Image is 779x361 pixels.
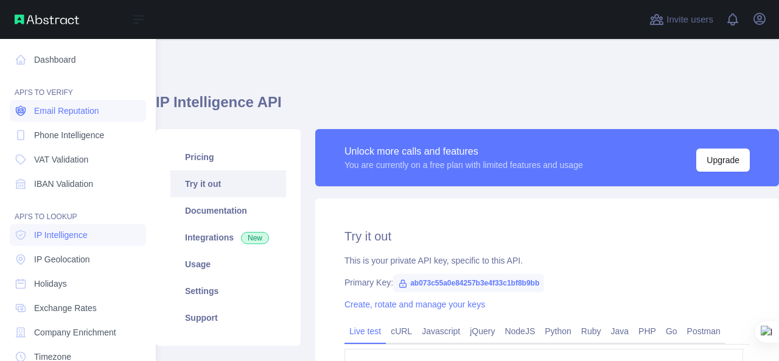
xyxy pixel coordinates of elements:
button: Upgrade [696,149,750,172]
a: Exchange Rates [10,297,146,319]
img: Abstract API [15,15,79,24]
a: jQuery [465,321,500,341]
a: Create, rotate and manage your keys [344,300,485,309]
a: Ruby [576,321,606,341]
a: Java [606,321,634,341]
span: Company Enrichment [34,326,116,338]
span: Holidays [34,278,67,290]
a: Postman [682,321,725,341]
a: Settings [170,278,286,304]
div: API'S TO LOOKUP [10,197,146,222]
a: Dashboard [10,49,146,71]
a: Pricing [170,144,286,170]
a: VAT Validation [10,149,146,170]
span: IP Geolocation [34,253,90,265]
a: Holidays [10,273,146,295]
div: Unlock more calls and features [344,144,583,159]
span: Phone Intelligence [34,129,104,141]
div: This is your private API key, specific to this API. [344,254,750,267]
a: Live test [344,321,386,341]
span: IBAN Validation [34,178,93,190]
a: Python [540,321,576,341]
a: IP Geolocation [10,248,146,270]
a: IBAN Validation [10,173,146,195]
div: You are currently on a free plan with limited features and usage [344,159,583,171]
span: Exchange Rates [34,302,97,314]
a: cURL [386,321,417,341]
a: Phone Intelligence [10,124,146,146]
span: VAT Validation [34,153,88,166]
a: Go [661,321,682,341]
a: IP Intelligence [10,224,146,246]
button: Invite users [647,10,716,29]
h1: IP Intelligence API [156,93,779,122]
a: Company Enrichment [10,321,146,343]
span: ab073c55a0e84257b3e4f33c1bf8b9bb [393,274,544,292]
span: IP Intelligence [34,229,88,241]
span: Invite users [666,13,713,27]
a: NodeJS [500,321,540,341]
a: Javascript [417,321,465,341]
a: Support [170,304,286,331]
div: Primary Key: [344,276,750,289]
span: Email Reputation [34,105,99,117]
a: Email Reputation [10,100,146,122]
a: Integrations New [170,224,286,251]
div: API'S TO VERIFY [10,73,146,97]
a: PHP [634,321,661,341]
a: Usage [170,251,286,278]
span: New [241,232,269,244]
h2: Try it out [344,228,750,245]
a: Try it out [170,170,286,197]
a: Documentation [170,197,286,224]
